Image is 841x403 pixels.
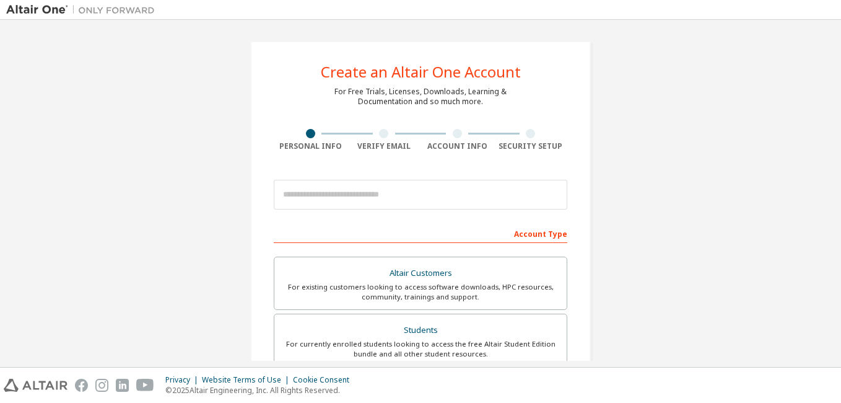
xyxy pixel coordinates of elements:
[116,379,129,392] img: linkedin.svg
[293,375,357,385] div: Cookie Consent
[75,379,88,392] img: facebook.svg
[274,141,347,151] div: Personal Info
[136,379,154,392] img: youtube.svg
[334,87,507,107] div: For Free Trials, Licenses, Downloads, Learning & Documentation and so much more.
[165,375,202,385] div: Privacy
[6,4,161,16] img: Altair One
[282,265,559,282] div: Altair Customers
[202,375,293,385] div: Website Terms of Use
[347,141,421,151] div: Verify Email
[282,322,559,339] div: Students
[4,379,68,392] img: altair_logo.svg
[95,379,108,392] img: instagram.svg
[282,339,559,359] div: For currently enrolled students looking to access the free Altair Student Edition bundle and all ...
[282,282,559,302] div: For existing customers looking to access software downloads, HPC resources, community, trainings ...
[494,141,568,151] div: Security Setup
[321,64,521,79] div: Create an Altair One Account
[420,141,494,151] div: Account Info
[165,385,357,396] p: © 2025 Altair Engineering, Inc. All Rights Reserved.
[274,223,567,243] div: Account Type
